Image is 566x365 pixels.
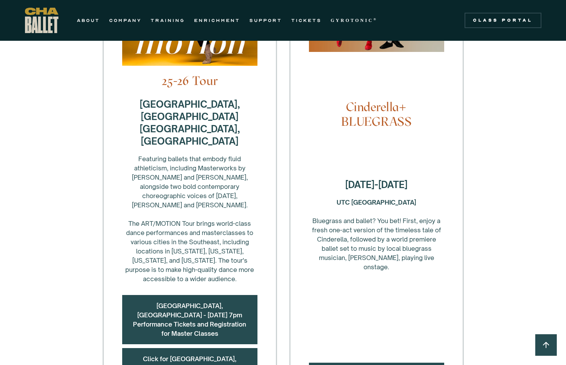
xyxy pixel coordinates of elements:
a: GYROTONIC® [331,16,378,25]
strong: GYROTONIC [331,18,373,23]
a: TRAINING [151,16,185,25]
strong: [DATE]-[DATE] [345,179,408,190]
a: home [25,8,58,33]
h4: Cinderella+ BLUEGRASS [309,100,444,129]
div: Featuring ballets that embody fluid athleticism, including Masterworks by [PERSON_NAME] and [PERS... [122,154,257,283]
a: ENRICHMENT [194,16,240,25]
h4: 25-26 Tour [122,73,257,88]
div: Bluegrass and ballet? You bet! First, enjoy a fresh one-act version of the timeless tale of Cinde... [309,198,444,272]
a: ABOUT [77,16,100,25]
strong: [GEOGRAPHIC_DATA], [GEOGRAPHIC_DATA] [GEOGRAPHIC_DATA], [GEOGRAPHIC_DATA] [139,98,240,147]
a: TICKETS [291,16,322,25]
sup: ® [373,17,378,21]
div: Class Portal [469,17,537,23]
a: COMPANY [109,16,141,25]
strong: UTC [GEOGRAPHIC_DATA] ‍ [337,198,416,206]
a: Class Portal [465,13,541,28]
a: SUPPORT [249,16,282,25]
a: [GEOGRAPHIC_DATA], [GEOGRAPHIC_DATA] - [DATE] 7pm Performance Tickets and Registration for Master... [133,302,246,337]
